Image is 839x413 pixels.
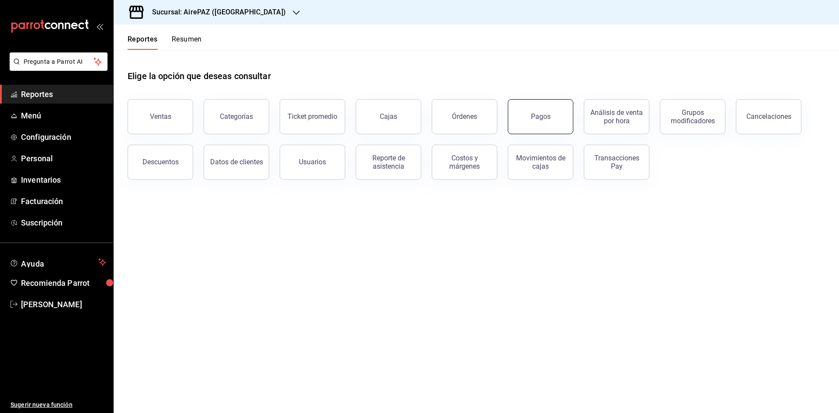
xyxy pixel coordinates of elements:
[21,217,106,229] span: Suscripción
[142,158,179,166] div: Descuentos
[21,131,106,143] span: Configuración
[299,158,326,166] div: Usuarios
[280,145,345,180] button: Usuarios
[96,23,103,30] button: open_drawer_menu
[584,99,649,134] button: Análisis de venta por hora
[10,52,107,71] button: Pregunta a Parrot AI
[6,63,107,73] a: Pregunta a Parrot AI
[288,112,337,121] div: Ticket promedio
[172,35,202,50] button: Resumen
[356,145,421,180] button: Reporte de asistencia
[736,99,801,134] button: Cancelaciones
[220,112,253,121] div: Categorías
[437,154,492,170] div: Costos y márgenes
[150,112,171,121] div: Ventas
[280,99,345,134] button: Ticket promedio
[589,108,644,125] div: Análisis de venta por hora
[24,57,94,66] span: Pregunta a Parrot AI
[21,153,106,164] span: Personal
[356,99,421,134] a: Cajas
[21,88,106,100] span: Reportes
[432,99,497,134] button: Órdenes
[508,145,573,180] button: Movimientos de cajas
[128,99,193,134] button: Ventas
[746,112,791,121] div: Cancelaciones
[432,145,497,180] button: Costos y márgenes
[21,174,106,186] span: Inventarios
[380,111,398,122] div: Cajas
[531,112,551,121] div: Pagos
[589,154,644,170] div: Transacciones Pay
[508,99,573,134] button: Pagos
[21,298,106,310] span: [PERSON_NAME]
[666,108,720,125] div: Grupos modificadores
[513,154,568,170] div: Movimientos de cajas
[21,277,106,289] span: Recomienda Parrot
[210,158,263,166] div: Datos de clientes
[128,69,271,83] h1: Elige la opción que deseas consultar
[128,145,193,180] button: Descuentos
[204,145,269,180] button: Datos de clientes
[21,110,106,121] span: Menú
[128,35,202,50] div: navigation tabs
[452,112,477,121] div: Órdenes
[660,99,725,134] button: Grupos modificadores
[584,145,649,180] button: Transacciones Pay
[21,257,95,267] span: Ayuda
[128,35,158,50] button: Reportes
[21,195,106,207] span: Facturación
[10,400,106,410] span: Sugerir nueva función
[204,99,269,134] button: Categorías
[145,7,286,17] h3: Sucursal: AirePAZ ([GEOGRAPHIC_DATA])
[361,154,416,170] div: Reporte de asistencia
